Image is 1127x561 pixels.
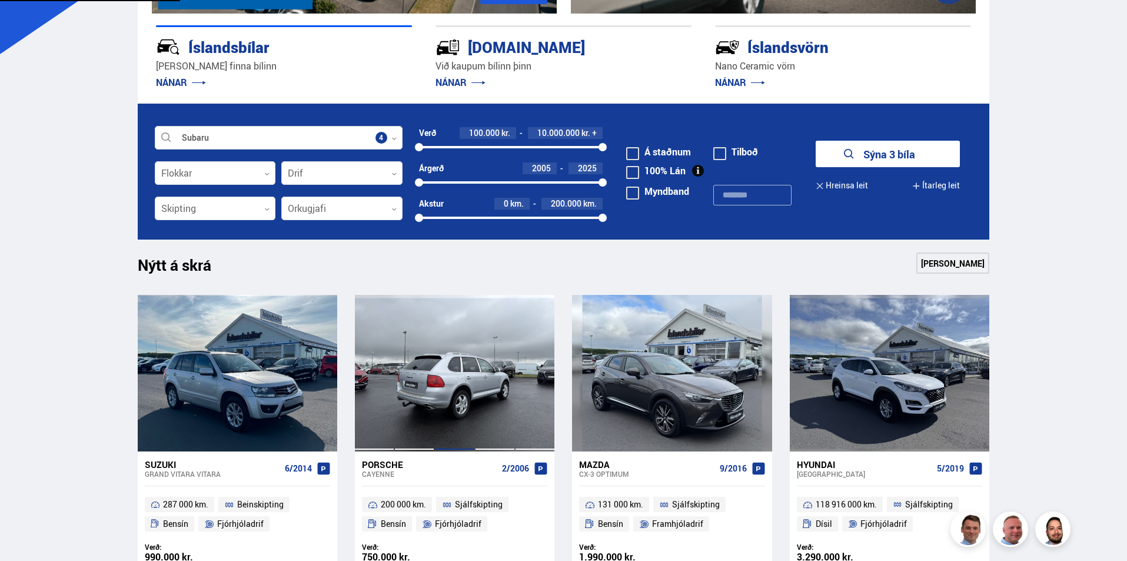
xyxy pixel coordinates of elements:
img: FbJEzSuNWCJXmdc-.webp [952,513,988,549]
div: Akstur [419,199,444,208]
span: km. [510,199,524,208]
span: 10.000.000 [537,127,580,138]
span: Beinskipting [237,497,284,512]
a: [PERSON_NAME] [916,253,989,274]
span: 6/2014 [285,464,312,473]
img: -Svtn6bYgwAsiwNX.svg [715,35,740,59]
div: Árgerð [419,164,444,173]
label: Tilboð [713,147,758,157]
span: Dísil [816,517,832,531]
span: 100.000 [469,127,500,138]
span: 2/2006 [502,464,529,473]
div: Verð: [579,543,672,552]
img: tr5P-W3DuiFaO7aO.svg [435,35,460,59]
img: siFngHWaQ9KaOqBr.png [995,513,1030,549]
div: Grand Vitara VITARA [145,470,280,478]
p: [PERSON_NAME] finna bílinn [156,59,412,73]
h1: Nýtt á skrá [138,256,232,281]
p: Við kaupum bílinn þinn [435,59,692,73]
div: Verð [419,128,436,138]
div: Cayenne [362,470,497,478]
span: 0 [504,198,508,209]
span: Fjórhjóladrif [435,517,481,531]
span: + [592,128,597,138]
span: 200 000 km. [381,497,426,512]
span: Sjálfskipting [905,497,953,512]
button: Ítarleg leit [912,172,960,199]
label: Á staðnum [626,147,691,157]
span: Framhjóladrif [652,517,703,531]
div: CX-3 OPTIMUM [579,470,714,478]
span: 5/2019 [937,464,964,473]
div: Porsche [362,459,497,470]
span: Sjálfskipting [455,497,503,512]
span: kr. [581,128,590,138]
button: Open LiveChat chat widget [9,5,45,40]
span: Bensín [381,517,406,531]
div: [GEOGRAPHIC_DATA] [797,470,932,478]
button: Hreinsa leit [816,172,868,199]
span: Fjórhjóladrif [860,517,907,531]
div: Verð: [145,543,238,552]
div: Mazda [579,459,714,470]
label: 100% Lán [626,166,686,175]
span: Bensín [598,517,623,531]
a: NÁNAR [435,76,486,89]
span: 9/2016 [720,464,747,473]
span: 2005 [532,162,551,174]
div: Suzuki [145,459,280,470]
span: 287 000 km. [163,497,208,512]
a: NÁNAR [156,76,206,89]
span: Sjálfskipting [672,497,720,512]
span: km. [583,199,597,208]
span: Fjórhjóladrif [217,517,264,531]
img: JRvxyua_JYH6wB4c.svg [156,35,181,59]
span: 118 916 000 km. [816,497,877,512]
div: [DOMAIN_NAME] [435,36,650,57]
a: NÁNAR [715,76,765,89]
div: Íslandsvörn [715,36,929,57]
div: Hyundai [797,459,932,470]
span: 2025 [578,162,597,174]
span: Bensín [163,517,188,531]
div: Verð: [797,543,890,552]
button: Sýna 3 bíla [816,141,960,167]
span: 131 000 km. [598,497,643,512]
div: Íslandsbílar [156,36,370,57]
label: Myndband [626,187,689,196]
img: nhp88E3Fdnt1Opn2.png [1037,513,1072,549]
div: Verð: [362,543,455,552]
span: 200.000 [551,198,581,209]
span: kr. [501,128,510,138]
p: Nano Ceramic vörn [715,59,971,73]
